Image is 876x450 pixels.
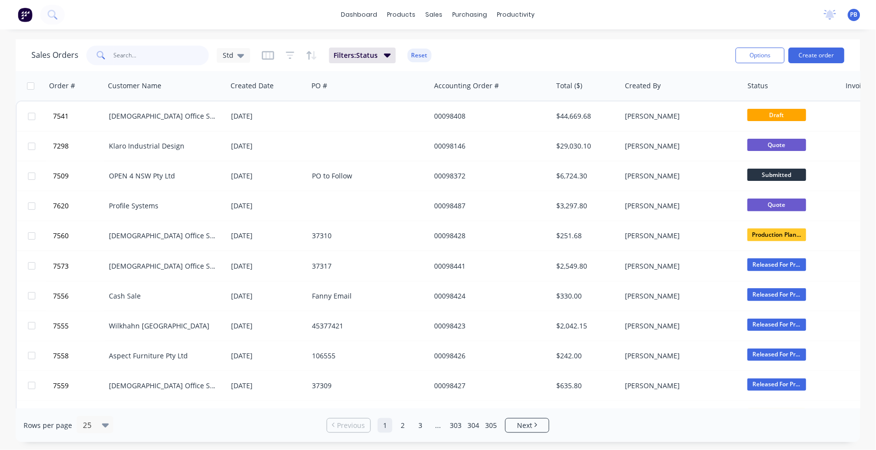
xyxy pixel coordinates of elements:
[421,7,448,22] div: sales
[434,141,543,151] div: 00098146
[506,421,549,430] a: Next page
[50,251,109,281] button: 7573
[53,261,69,271] span: 7573
[557,171,614,181] div: $6,724.30
[50,221,109,250] button: 7560
[329,48,396,63] button: Filters:Status
[53,141,69,151] span: 7298
[231,111,304,121] div: [DATE]
[31,50,78,60] h1: Sales Orders
[109,381,218,391] div: [DEMOGRAPHIC_DATA] Office Systems
[625,81,661,91] div: Created By
[18,7,32,22] img: Factory
[431,418,445,433] a: Jump forward
[557,381,614,391] div: $635.80
[557,111,614,121] div: $44,669.68
[53,171,69,181] span: 7509
[736,48,785,63] button: Options
[336,7,383,22] a: dashboard
[312,171,421,181] div: PO to Follow
[747,378,806,391] span: Released For Pr...
[231,141,304,151] div: [DATE]
[557,141,614,151] div: $29,030.10
[434,321,543,331] div: 00098423
[231,261,304,271] div: [DATE]
[747,288,806,300] span: Released For Pr...
[395,418,410,433] a: Page 2
[312,291,421,301] div: Fanny Email
[50,191,109,221] button: 7620
[109,261,218,271] div: [DEMOGRAPHIC_DATA] Office Systems
[53,381,69,391] span: 7559
[311,81,327,91] div: PO #
[408,49,432,62] button: Reset
[50,401,109,430] button: 6818
[231,351,304,361] div: [DATE]
[448,418,463,433] a: Page 303
[231,81,274,91] div: Created Date
[312,321,421,331] div: 45377421
[747,169,806,181] span: Submitted
[337,421,365,430] span: Previous
[789,48,845,63] button: Create order
[50,161,109,191] button: 7509
[312,351,421,361] div: 106555
[53,111,69,121] span: 7541
[231,381,304,391] div: [DATE]
[231,291,304,301] div: [DATE]
[312,261,421,271] div: 37317
[625,381,734,391] div: [PERSON_NAME]
[231,321,304,331] div: [DATE]
[625,321,734,331] div: [PERSON_NAME]
[466,418,481,433] a: Page 304
[53,321,69,331] span: 7555
[850,10,858,19] span: PB
[327,421,370,430] a: Previous page
[383,7,421,22] div: products
[625,351,734,361] div: [PERSON_NAME]
[747,139,806,151] span: Quote
[108,81,161,91] div: Customer Name
[109,201,218,211] div: Profile Systems
[434,201,543,211] div: 00098487
[50,131,109,161] button: 7298
[53,291,69,301] span: 7556
[334,50,378,60] span: Filters: Status
[747,109,806,121] span: Draft
[747,199,806,211] span: Quote
[50,101,109,131] button: 7541
[109,351,218,361] div: Aspect Furniture Pty Ltd
[448,7,492,22] div: purchasing
[223,50,233,60] span: Std
[434,291,543,301] div: 00098424
[312,231,421,241] div: 37310
[434,381,543,391] div: 00098427
[625,231,734,241] div: [PERSON_NAME]
[434,351,543,361] div: 00098426
[747,228,806,241] span: Production Plan...
[492,7,540,22] div: productivity
[413,418,428,433] a: Page 3
[53,231,69,241] span: 7560
[557,321,614,331] div: $2,042.15
[50,311,109,341] button: 7555
[109,291,218,301] div: Cash Sale
[24,421,72,430] span: Rows per page
[434,111,543,121] div: 00098408
[557,201,614,211] div: $3,297.80
[109,231,218,241] div: [DEMOGRAPHIC_DATA] Office Systems
[434,171,543,181] div: 00098372
[557,81,583,91] div: Total ($)
[625,261,734,271] div: [PERSON_NAME]
[625,141,734,151] div: [PERSON_NAME]
[50,281,109,311] button: 7556
[109,141,218,151] div: Klaro Industrial Design
[434,81,499,91] div: Accounting Order #
[434,231,543,241] div: 00098428
[747,319,806,331] span: Released For Pr...
[625,201,734,211] div: [PERSON_NAME]
[747,258,806,271] span: Released For Pr...
[109,321,218,331] div: Wilkhahn [GEOGRAPHIC_DATA]
[323,418,553,433] ul: Pagination
[557,291,614,301] div: $330.00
